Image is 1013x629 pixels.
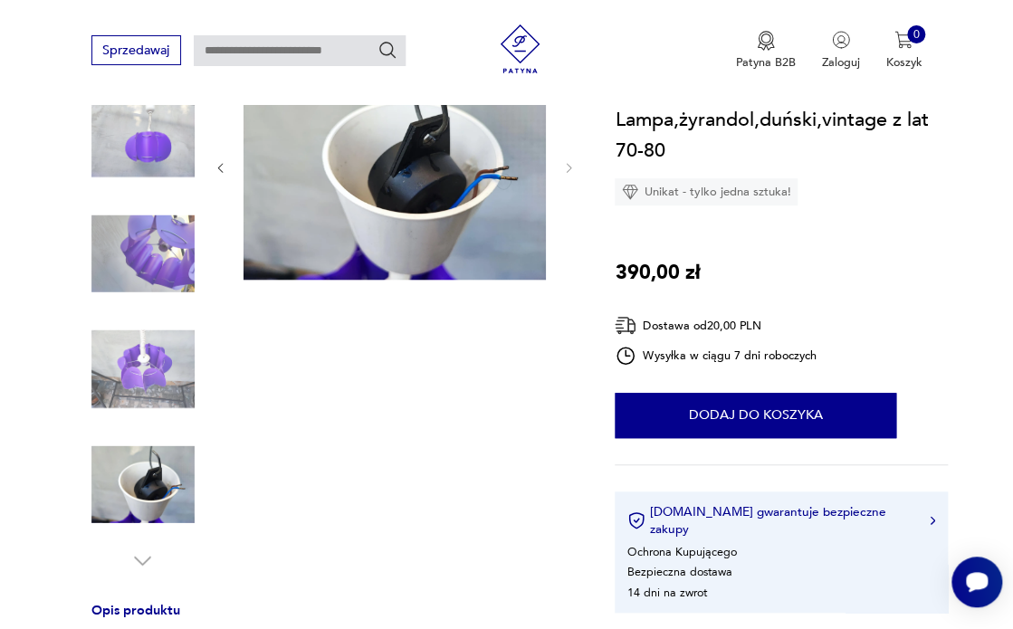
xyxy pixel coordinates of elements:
img: Ikona certyfikatu [627,511,645,529]
p: Patyna B2B [736,54,796,71]
img: Ikonka użytkownika [832,31,850,49]
img: Ikona dostawy [615,315,636,338]
button: Szukaj [377,40,397,60]
div: Dostawa od 20,00 PLN [615,315,816,338]
button: [DOMAIN_NAME] gwarantuje bezpieczne zakupy [627,503,935,538]
img: Zdjęcie produktu Lampa,żyrandol,duński,vintage z lat 70-80 [244,53,546,281]
button: Zaloguj [822,31,860,71]
button: Patyna B2B [736,31,796,71]
li: 14 dni na zwrot [627,585,707,601]
img: Patyna - sklep z meblami i dekoracjami vintage [490,24,550,73]
li: Ochrona Kupującego [627,544,737,560]
img: Zdjęcie produktu Lampa,żyrandol,duński,vintage z lat 70-80 [91,202,195,305]
div: Wysyłka w ciągu 7 dni roboczych [615,346,816,367]
img: Ikona koszyka [894,31,913,49]
p: Zaloguj [822,54,860,71]
a: Sprzedawaj [91,46,181,57]
button: 0Koszyk [885,31,922,71]
p: 390,00 zł [615,258,700,289]
li: Bezpieczna dostawa [627,565,732,581]
div: Unikat - tylko jedna sztuka! [615,178,798,205]
img: Zdjęcie produktu Lampa,żyrandol,duński,vintage z lat 70-80 [91,433,195,536]
button: Dodaj do koszyka [615,393,896,438]
iframe: Smartsupp widget button [951,557,1002,607]
div: 0 [907,25,925,43]
img: Zdjęcie produktu Lampa,żyrandol,duński,vintage z lat 70-80 [91,318,195,421]
img: Ikona diamentu [622,184,638,200]
img: Ikona strzałki w prawo [930,516,935,525]
p: Koszyk [885,54,922,71]
img: Ikona medalu [757,31,775,51]
button: Sprzedawaj [91,35,181,65]
a: Ikona medaluPatyna B2B [736,31,796,71]
h1: Lampa,żyrandol,duński,vintage z lat 70-80 [615,104,947,166]
img: Zdjęcie produktu Lampa,żyrandol,duński,vintage z lat 70-80 [91,87,195,190]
